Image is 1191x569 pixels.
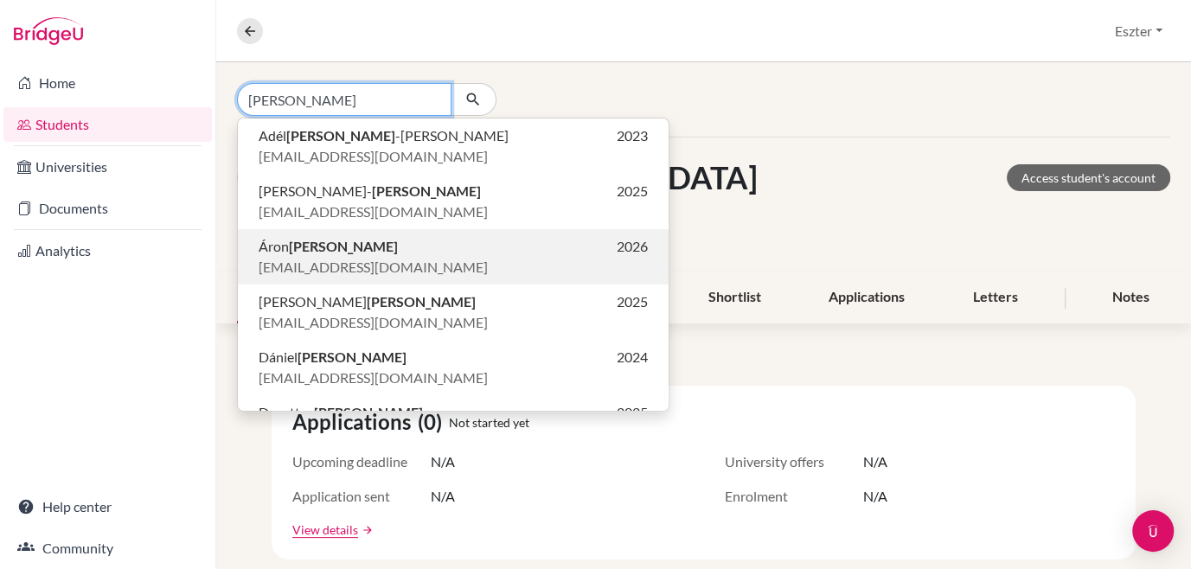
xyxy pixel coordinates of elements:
[418,406,449,438] span: (0)
[808,272,925,323] div: Applications
[617,347,648,368] span: 2024
[725,486,863,507] span: Enrolment
[259,291,476,312] span: [PERSON_NAME]
[3,66,212,100] a: Home
[238,395,669,451] button: Dorottya[PERSON_NAME]2025[EMAIL_ADDRESS][DOMAIN_NAME]
[259,312,488,333] span: [EMAIL_ADDRESS][DOMAIN_NAME]
[431,486,455,507] span: N/A
[3,150,212,184] a: Universities
[314,404,423,420] b: [PERSON_NAME]
[617,402,648,423] span: 2025
[3,489,212,524] a: Help center
[259,236,398,257] span: Áron
[259,347,407,368] span: Dániel
[259,125,509,146] span: Adél -[PERSON_NAME]
[238,229,669,284] button: Áron[PERSON_NAME]2026[EMAIL_ADDRESS][DOMAIN_NAME]
[259,257,488,278] span: [EMAIL_ADDRESS][DOMAIN_NAME]
[1092,272,1170,323] div: Notes
[367,293,476,310] b: [PERSON_NAME]
[298,348,407,365] b: [PERSON_NAME]
[238,284,669,340] button: [PERSON_NAME][PERSON_NAME]2025[EMAIL_ADDRESS][DOMAIN_NAME]
[14,17,83,45] img: Bridge-U
[292,406,418,438] span: Applications
[3,107,212,142] a: Students
[289,238,398,254] b: [PERSON_NAME]
[1007,164,1170,191] a: Access student's account
[286,127,395,144] b: [PERSON_NAME]
[1132,510,1174,552] div: Open Intercom Messenger
[863,486,887,507] span: N/A
[237,83,451,116] input: Find student by name...
[259,146,488,167] span: [EMAIL_ADDRESS][DOMAIN_NAME]
[259,368,488,388] span: [EMAIL_ADDRESS][DOMAIN_NAME]
[292,521,358,539] a: View details
[431,451,455,472] span: N/A
[449,413,529,432] span: Not started yet
[259,201,488,222] span: [EMAIL_ADDRESS][DOMAIN_NAME]
[617,125,648,146] span: 2023
[3,191,212,226] a: Documents
[617,181,648,201] span: 2025
[292,451,431,472] span: Upcoming deadline
[617,291,648,312] span: 2025
[1107,15,1170,48] button: Eszter
[238,174,669,229] button: [PERSON_NAME]-[PERSON_NAME]2025[EMAIL_ADDRESS][DOMAIN_NAME]
[688,272,782,323] div: Shortlist
[725,451,863,472] span: University offers
[617,236,648,257] span: 2026
[372,182,481,199] b: [PERSON_NAME]
[3,233,212,268] a: Analytics
[952,272,1039,323] div: Letters
[238,340,669,395] button: Dániel[PERSON_NAME]2024[EMAIL_ADDRESS][DOMAIN_NAME]
[238,118,669,174] button: Adél[PERSON_NAME]-[PERSON_NAME]2023[EMAIL_ADDRESS][DOMAIN_NAME]
[259,402,423,423] span: Dorottya
[259,181,481,201] span: [PERSON_NAME]-
[358,524,374,536] a: arrow_forward
[292,486,431,507] span: Application sent
[3,531,212,566] a: Community
[863,451,887,472] span: N/A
